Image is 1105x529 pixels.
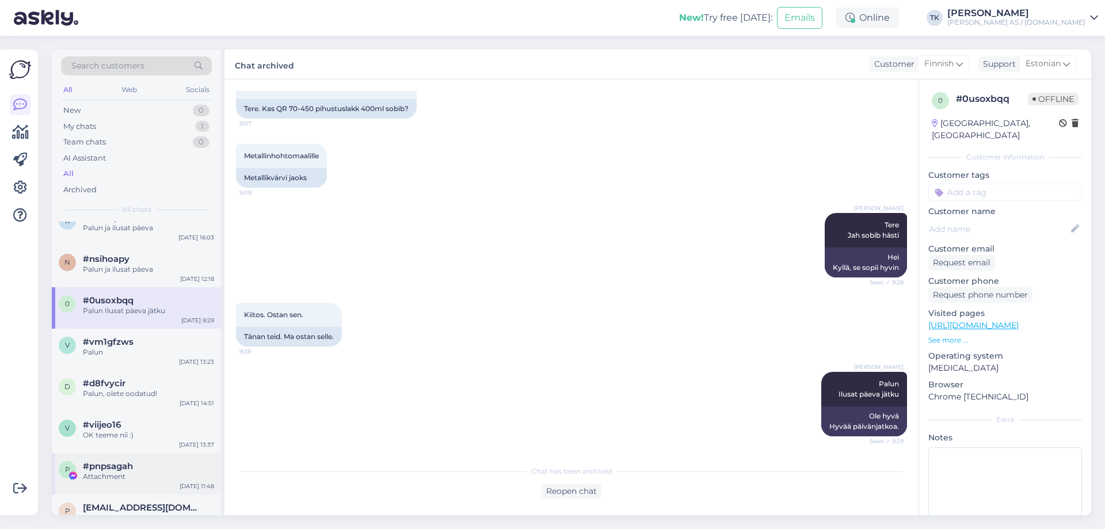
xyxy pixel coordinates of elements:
[239,347,283,356] span: 9:28
[938,96,943,105] span: 0
[870,58,915,70] div: Customer
[119,82,139,97] div: Web
[928,414,1082,425] div: Extra
[181,316,214,325] div: [DATE] 9:29
[64,258,70,267] span: n
[244,310,303,319] span: Kiitos. Ostan sen.
[180,399,214,408] div: [DATE] 14:51
[179,440,214,449] div: [DATE] 13:37
[83,503,203,513] span: petri.lesonen@kolumbus.fi
[83,306,214,316] div: Palun Ilusat päeva jätku
[65,465,70,474] span: p
[928,184,1082,201] input: Add a tag
[83,461,133,471] span: #pnpsagah
[836,7,899,28] div: Online
[195,121,209,132] div: 1
[928,350,1082,362] p: Operating system
[947,9,1098,27] a: [PERSON_NAME][PERSON_NAME] AS / [DOMAIN_NAME]
[924,58,954,70] span: Finnish
[928,307,1082,319] p: Visited pages
[928,275,1082,287] p: Customer phone
[63,121,96,132] div: My chats
[927,10,943,26] div: TK
[825,248,907,277] div: Hei Kyllä, se sopii hyvin
[184,82,212,97] div: Socials
[65,507,70,515] span: p
[63,136,106,148] div: Team chats
[65,299,70,308] span: 0
[83,223,214,233] div: Palun ja ilusat päeva
[821,406,907,436] div: Ole hyvä Hyvää päivänjatkoa.
[928,243,1082,255] p: Customer email
[83,471,214,482] div: Attachment
[928,205,1082,218] p: Customer name
[928,169,1082,181] p: Customer tags
[531,466,612,477] span: Chat has been archived
[239,188,283,197] span: 9:08
[932,117,1059,142] div: [GEOGRAPHIC_DATA], [GEOGRAPHIC_DATA]
[928,255,995,271] div: Request email
[83,264,214,275] div: Palun ja ilusat päeva
[860,278,904,287] span: Seen ✓ 9:28
[244,151,319,160] span: Metallinhohtomaalille
[9,59,31,81] img: Askly Logo
[978,58,1016,70] div: Support
[236,168,327,188] div: Metallikvärvi jaoks
[83,254,129,264] span: #nsihoapy
[64,382,70,391] span: d
[193,105,209,116] div: 0
[179,357,214,366] div: [DATE] 13:23
[193,136,209,148] div: 0
[71,60,144,72] span: Search customers
[83,420,121,430] span: #viijeo16
[854,204,904,212] span: [PERSON_NAME]
[63,153,106,164] div: AI Assistant
[928,320,1019,330] a: [URL][DOMAIN_NAME]
[542,484,601,499] div: Reopen chat
[860,437,904,446] span: Seen ✓ 9:29
[928,379,1082,391] p: Browser
[236,327,342,347] div: Tänan teid. Ma ostan selle.
[63,184,97,196] div: Archived
[235,56,294,72] label: Chat archived
[777,7,822,29] button: Emails
[956,92,1028,106] div: # 0usoxbqq
[65,424,70,432] span: v
[1026,58,1061,70] span: Estonian
[928,432,1082,444] p: Notes
[947,18,1085,27] div: [PERSON_NAME] AS / [DOMAIN_NAME]
[947,9,1085,18] div: [PERSON_NAME]
[83,295,134,306] span: #0usoxbqq
[1028,93,1079,105] span: Offline
[679,12,704,23] b: New!
[83,347,214,357] div: Palun
[679,11,772,25] div: Try free [DATE]:
[83,378,125,389] span: #d8fvycir
[180,482,214,490] div: [DATE] 11:48
[180,275,214,283] div: [DATE] 12:18
[65,341,70,349] span: v
[928,391,1082,403] p: Chrome [TECHNICAL_ID]
[236,99,417,119] div: Tere. Kas QR 70-450 pihustuslakk 400ml sobib?
[122,204,151,215] span: All chats
[928,335,1082,345] p: See more ...
[854,363,904,371] span: [PERSON_NAME]
[63,105,81,116] div: New
[83,389,214,399] div: Palun, olete oodatud!
[61,82,74,97] div: All
[83,337,134,347] span: #vm1gfzws
[83,430,214,440] div: OK teeme nii :)
[928,287,1032,303] div: Request phone number
[928,362,1082,374] p: [MEDICAL_DATA]
[63,168,74,180] div: All
[929,223,1069,235] input: Add name
[928,152,1082,162] div: Customer information
[239,119,283,128] span: 9:07
[178,233,214,242] div: [DATE] 16:03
